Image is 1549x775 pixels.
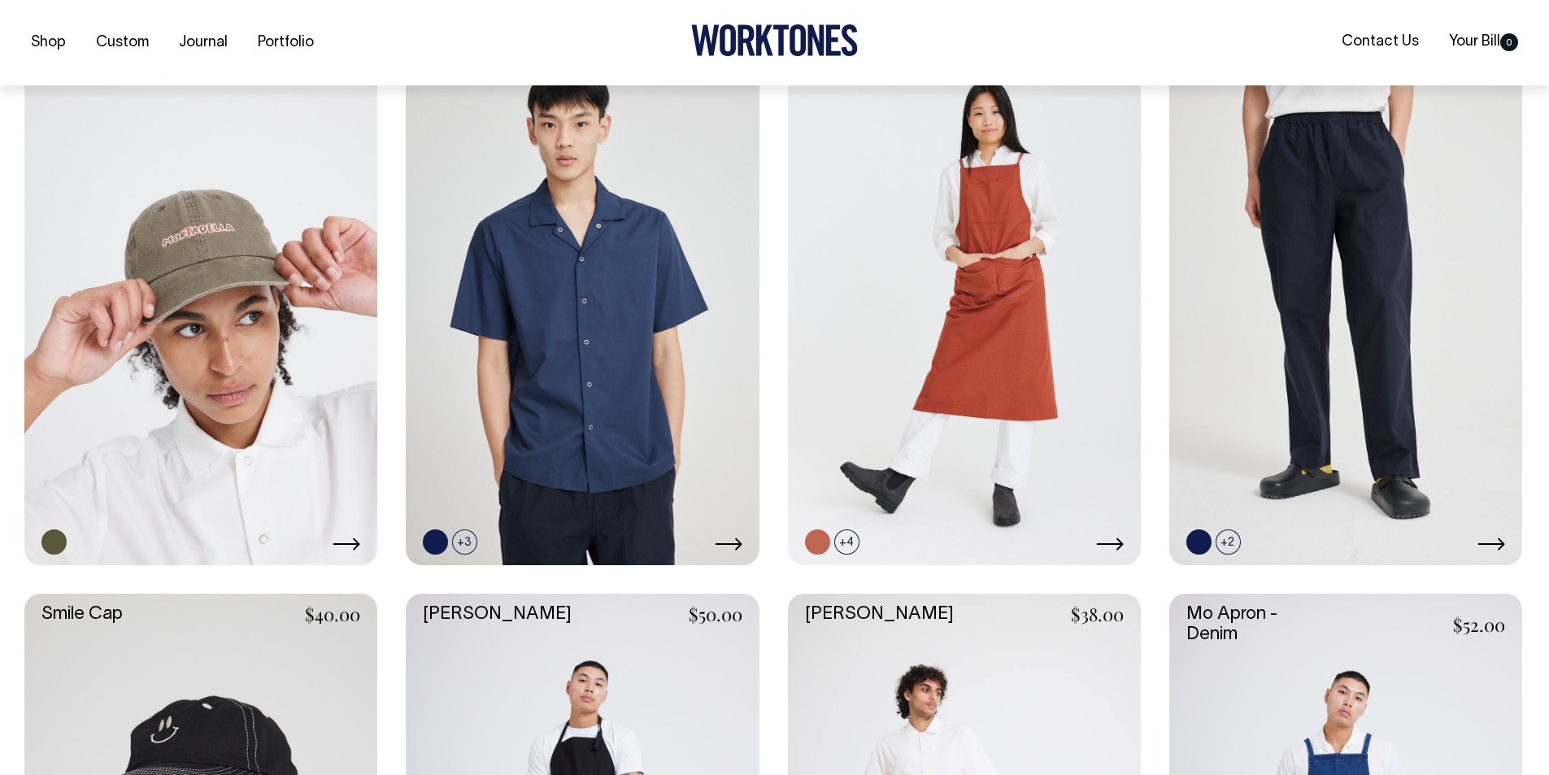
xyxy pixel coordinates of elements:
a: Contact Us [1335,28,1425,55]
span: 0 [1500,33,1518,51]
span: +4 [834,529,859,555]
span: +3 [452,529,477,555]
span: +2 [1216,529,1241,555]
a: Your Bill0 [1442,28,1525,55]
a: Custom [89,29,155,56]
a: Shop [24,29,72,56]
a: Portfolio [251,29,320,56]
a: Journal [172,29,234,56]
